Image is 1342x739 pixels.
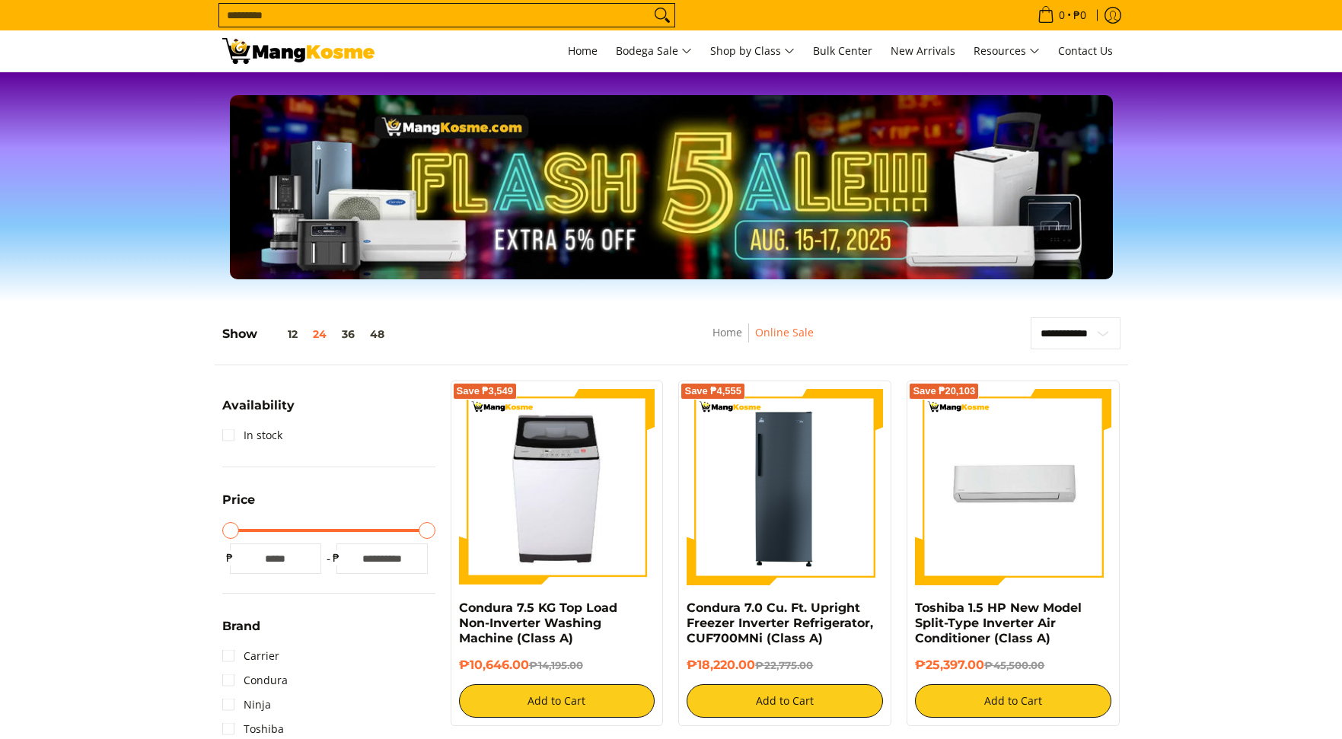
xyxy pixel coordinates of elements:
[608,30,700,72] a: Bodega Sale
[966,30,1047,72] a: Resources
[222,326,392,342] h5: Show
[222,550,237,565] span: ₱
[329,550,344,565] span: ₱
[560,30,605,72] a: Home
[650,4,674,27] button: Search
[362,328,392,340] button: 48
[529,659,583,671] del: ₱14,195.00
[974,42,1040,61] span: Resources
[703,30,802,72] a: Shop by Class
[915,600,1082,645] a: Toshiba 1.5 HP New Model Split-Type Inverter Air Conditioner (Class A)
[687,389,883,585] img: Condura 7.0 Cu. Ft. Upright Freezer Inverter Refrigerator, CUF700MNi (Class A)
[222,400,295,412] span: Availability
[457,387,514,396] span: Save ₱3,549
[222,494,255,518] summary: Open
[687,600,873,645] a: Condura 7.0 Cu. Ft. Upright Freezer Inverter Refrigerator, CUF700MNi (Class A)
[712,325,742,339] a: Home
[687,658,883,673] h6: ₱18,220.00
[805,30,880,72] a: Bulk Center
[813,43,872,58] span: Bulk Center
[222,38,375,64] img: Online Sale | Mang Kosme
[611,323,913,358] nav: Breadcrumbs
[222,693,271,717] a: Ninja
[334,328,362,340] button: 36
[1057,10,1067,21] span: 0
[390,30,1120,72] nav: Main Menu
[305,328,334,340] button: 24
[222,644,279,668] a: Carrier
[755,325,814,339] a: Online Sale
[883,30,963,72] a: New Arrivals
[915,684,1111,718] button: Add to Cart
[755,659,813,671] del: ₱22,775.00
[915,658,1111,673] h6: ₱25,397.00
[222,620,260,644] summary: Open
[684,387,741,396] span: Save ₱4,555
[568,43,598,58] span: Home
[222,423,282,448] a: In stock
[1050,30,1120,72] a: Contact Us
[913,387,975,396] span: Save ₱20,103
[222,400,295,423] summary: Open
[616,42,692,61] span: Bodega Sale
[1033,7,1091,24] span: •
[222,668,288,693] a: Condura
[222,494,255,506] span: Price
[459,600,617,645] a: Condura 7.5 KG Top Load Non-Inverter Washing Machine (Class A)
[687,684,883,718] button: Add to Cart
[459,684,655,718] button: Add to Cart
[915,389,1111,585] img: Toshiba 1.5 HP New Model Split-Type Inverter Air Conditioner (Class A)
[1058,43,1113,58] span: Contact Us
[984,659,1044,671] del: ₱45,500.00
[465,389,649,585] img: condura-7.5kg-topload-non-inverter-washing-machine-class-c-full-view-mang-kosme
[891,43,955,58] span: New Arrivals
[1071,10,1089,21] span: ₱0
[459,658,655,673] h6: ₱10,646.00
[257,328,305,340] button: 12
[710,42,795,61] span: Shop by Class
[222,620,260,632] span: Brand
